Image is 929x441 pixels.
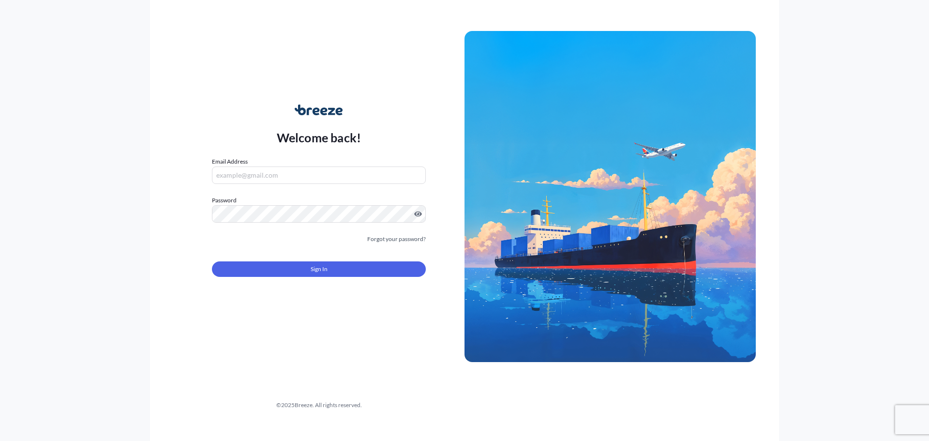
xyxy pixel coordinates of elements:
button: Sign In [212,261,426,277]
label: Password [212,196,426,205]
button: Show password [414,210,422,218]
input: example@gmail.com [212,167,426,184]
span: Sign In [311,264,328,274]
img: Ship illustration [464,31,756,362]
div: © 2025 Breeze. All rights reserved. [173,400,464,410]
a: Forgot your password? [367,234,426,244]
label: Email Address [212,157,248,167]
p: Welcome back! [277,130,361,145]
